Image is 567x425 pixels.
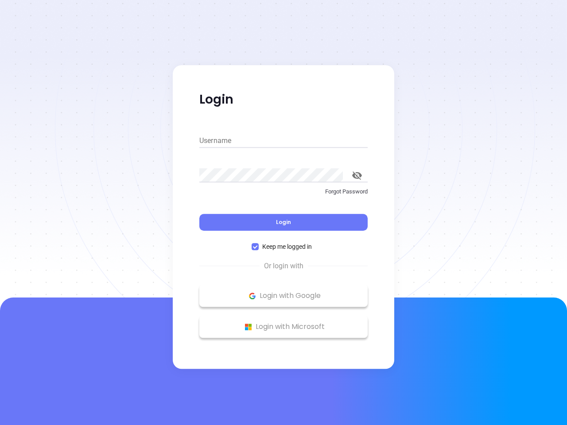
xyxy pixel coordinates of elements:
p: Forgot Password [199,187,368,196]
p: Login with Microsoft [204,320,363,333]
p: Login [199,92,368,108]
button: Login [199,214,368,231]
span: Keep me logged in [259,242,315,251]
img: Microsoft Logo [243,321,254,332]
img: Google Logo [247,290,258,301]
button: toggle password visibility [346,165,368,186]
a: Forgot Password [199,187,368,203]
span: Or login with [260,261,308,271]
button: Google Logo Login with Google [199,285,368,307]
button: Microsoft Logo Login with Microsoft [199,316,368,338]
p: Login with Google [204,289,363,302]
span: Login [276,218,291,226]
